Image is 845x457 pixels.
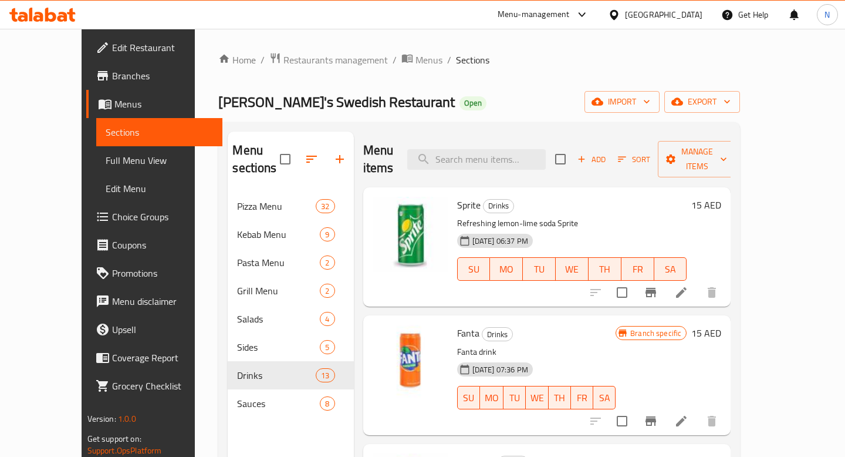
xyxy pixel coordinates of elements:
div: Kebab Menu9 [228,220,353,248]
button: Sort [615,150,653,169]
img: Sprite [373,197,448,272]
span: Choice Groups [112,210,213,224]
nav: breadcrumb [218,52,740,68]
span: SA [598,389,611,406]
input: search [407,149,546,170]
li: / [261,53,265,67]
span: Salads [237,312,320,326]
span: Get support on: [87,431,141,446]
span: Kebab Menu [237,227,320,241]
span: [PERSON_NAME]'s Swedish Restaurant [218,89,455,115]
a: Sections [96,118,222,146]
span: Sauces [237,396,320,411]
span: 32 [316,201,334,212]
h2: Menu items [363,142,394,177]
a: Coverage Report [86,344,222,372]
span: 5 [320,342,334,353]
span: Coverage Report [112,351,213,365]
button: Manage items [658,141,736,177]
span: Sort items [610,150,658,169]
div: items [316,368,334,382]
div: Sides5 [228,333,353,361]
button: import [584,91,660,113]
button: Add [573,150,610,169]
a: Upsell [86,315,222,344]
span: Promotions [112,266,213,280]
img: Fanta [373,325,448,400]
button: Branch-specific-item [637,278,665,307]
a: Coupons [86,231,222,259]
span: Add [576,153,607,166]
div: items [320,340,334,354]
span: Branch specific [626,328,686,339]
span: Add item [573,150,610,169]
span: Open [459,98,486,108]
span: Edit Menu [106,182,213,196]
span: Sprite [457,196,481,214]
a: Edit menu item [674,285,688,300]
span: FR [576,389,589,406]
li: / [447,53,451,67]
button: Add section [326,145,354,173]
a: Branches [86,62,222,90]
button: Branch-specific-item [637,407,665,435]
span: Select to update [610,409,634,434]
div: items [320,312,334,326]
button: WE [556,257,589,281]
div: Drinks [483,199,514,213]
span: MO [495,261,518,278]
span: Pizza Menu [237,199,316,213]
span: Manage items [667,145,727,174]
span: Fanta [457,324,479,342]
a: Menu disclaimer [86,287,222,315]
button: TH [589,257,621,281]
button: SU [457,386,480,409]
button: WE [526,386,549,409]
span: 13 [316,370,334,381]
span: Grocery Checklist [112,379,213,393]
a: Menus [401,52,442,68]
button: SA [654,257,687,281]
span: SA [659,261,682,278]
div: Menu-management [498,8,570,22]
span: Sections [106,125,213,139]
button: MO [490,257,523,281]
h2: Menu sections [232,142,279,177]
span: [DATE] 06:37 PM [468,236,533,247]
a: Restaurants management [269,52,388,68]
span: TU [528,261,551,278]
div: [GEOGRAPHIC_DATA] [625,8,702,21]
span: MO [485,389,499,406]
span: WE [530,389,544,406]
span: Select section [548,147,573,172]
p: Refreshing lemon-lime soda Sprite [457,216,687,231]
span: Select all sections [273,147,298,172]
span: FR [626,261,650,278]
span: Drinks [237,368,316,382]
span: Branches [112,69,213,83]
button: MO [480,386,503,409]
span: 4 [320,314,334,325]
span: TU [508,389,521,406]
div: Pizza Menu32 [228,192,353,220]
span: Edit Restaurant [112,41,213,55]
span: Restaurants management [283,53,388,67]
span: Pasta Menu [237,256,320,270]
span: 1.0.0 [118,411,136,426]
span: Upsell [112,322,213,337]
a: Grocery Checklist [86,372,222,400]
span: Drinks [482,328,512,341]
h6: 15 AED [691,197,721,213]
li: / [393,53,397,67]
button: SU [457,257,491,281]
span: 2 [320,285,334,297]
div: Grill Menu2 [228,277,353,305]
span: Sort [618,153,650,166]
button: FR [621,257,654,281]
span: Version: [87,411,116,426]
div: Drinks13 [228,361,353,389]
nav: Menu sections [228,187,353,422]
button: TU [523,257,556,281]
